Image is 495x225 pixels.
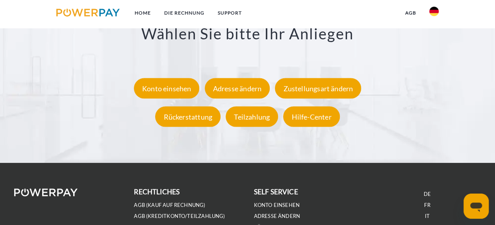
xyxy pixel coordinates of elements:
h3: Wählen Sie bitte Ihr Anliegen [35,24,460,43]
a: Home [128,6,158,20]
b: self service [254,188,298,196]
div: Konto einsehen [134,78,200,98]
a: FR [424,202,430,208]
a: Adresse ändern [254,213,300,219]
a: SUPPORT [211,6,248,20]
iframe: Schaltfläche zum Öffnen des Messaging-Fensters [463,194,489,219]
a: Teilzahlung [224,112,280,121]
a: Rückerstattung [153,112,222,121]
div: Teilzahlung [226,106,278,127]
a: Hilfe-Center [281,112,341,121]
b: rechtliches [134,188,180,196]
a: agb [398,6,423,20]
div: Zustellungsart ändern [275,78,361,98]
a: IT [425,213,430,219]
div: Rückerstattung [155,106,221,127]
div: Adresse ändern [205,78,270,98]
img: logo-powerpay-white.svg [14,188,78,196]
a: Zustellungsart ändern [273,84,363,92]
div: Hilfe-Center [283,106,339,127]
a: DE [424,191,431,197]
img: logo-powerpay.svg [56,9,120,17]
a: DIE RECHNUNG [158,6,211,20]
a: Adresse ändern [203,84,272,92]
img: de [429,7,439,16]
a: AGB (Kauf auf Rechnung) [134,202,205,208]
a: AGB (Kreditkonto/Teilzahlung) [134,213,225,219]
a: Konto einsehen [254,202,300,208]
a: Konto einsehen [132,84,202,92]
